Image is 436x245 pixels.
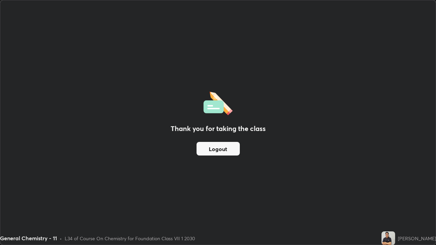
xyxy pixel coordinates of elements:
[65,235,195,242] div: L34 of Course On Chemistry for Foundation Class VII 1 2030
[203,89,233,115] img: offlineFeedback.1438e8b3.svg
[381,231,395,245] img: c6578a43076444c38e725e8103efd974.jpg
[171,124,266,134] h2: Thank you for taking the class
[197,142,240,156] button: Logout
[398,235,436,242] div: [PERSON_NAME]
[60,235,62,242] div: •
